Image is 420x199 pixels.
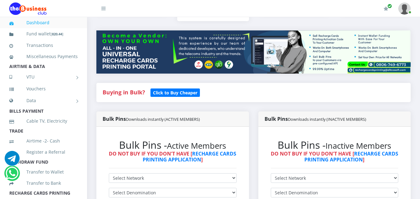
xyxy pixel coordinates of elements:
a: RECHARGE CARDS PRINTING APPLICATION [143,150,237,163]
img: Logo [9,2,47,15]
strong: Bulk Pins [103,115,200,122]
a: Airtime -2- Cash [9,134,78,148]
a: Transfer to Bank [9,176,78,190]
a: Vouchers [9,82,78,96]
img: User [398,2,411,15]
small: Inactive Members [325,140,391,151]
small: [ ] [51,32,63,36]
a: Chat for support [6,170,18,181]
span: Renew/Upgrade Subscription [387,4,392,8]
strong: Buying in Bulk? [103,88,145,96]
a: Chat for support [5,156,20,166]
a: Transactions [9,38,78,52]
a: Cable TV, Electricity [9,114,78,128]
a: Dashboard [9,16,78,30]
small: Downloads instantly (ACTIVE MEMBERS) [126,116,200,122]
a: RECHARGE CARDS PRINTING APPLICATION [304,150,398,163]
h2: Bulk Pins - [271,139,399,151]
strong: DO NOT BUY IF YOU DON'T HAVE [ ] [271,150,398,163]
a: Miscellaneous Payments [9,49,78,64]
h2: Bulk Pins - [109,139,237,151]
a: Register a Referral [9,145,78,159]
small: Downloads instantly (INACTIVE MEMBERS) [288,116,366,122]
b: 820.44 [52,32,62,36]
strong: Bulk Pins [265,115,366,122]
a: Fund wallet[820.44] [9,27,78,41]
a: VTU [9,69,78,85]
small: Active Members [167,140,226,151]
strong: DO NOT BUY IF YOU DON'T HAVE [ ] [109,150,236,163]
i: Renew/Upgrade Subscription [384,6,388,11]
a: Transfer to Wallet [9,165,78,179]
b: Click to Buy Cheaper [153,90,197,96]
a: Click to Buy Cheaper [150,88,200,96]
a: Data [9,93,78,108]
img: multitenant_rcp.png [96,30,411,74]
